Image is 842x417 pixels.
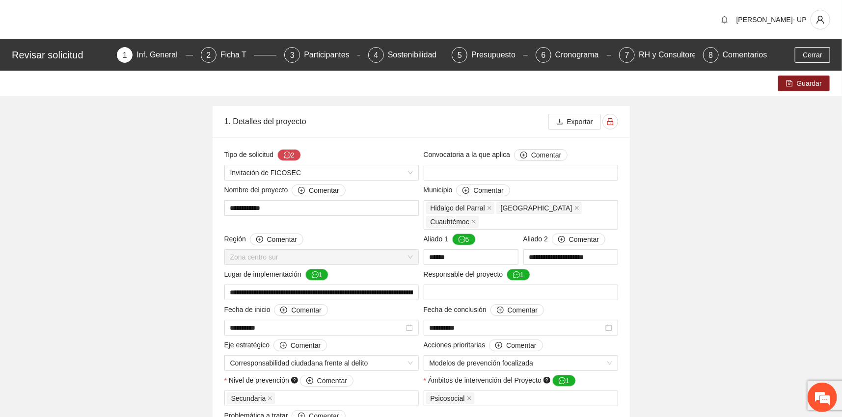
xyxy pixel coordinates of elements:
span: Municipio [424,184,510,196]
span: [GEOGRAPHIC_DATA] [501,203,572,213]
span: 8 [708,51,713,59]
div: 1. Detalles del proyecto [224,107,548,135]
div: 8Comentarios [703,47,767,63]
span: plus-circle [306,377,313,385]
span: plus-circle [298,187,305,195]
span: Nombre del proyecto [224,184,346,196]
button: Municipio [456,184,510,196]
span: plus-circle [495,342,502,350]
button: Cerrar [795,47,830,63]
span: Comentar [508,305,538,315]
button: downloadExportar [548,114,601,130]
span: close [268,396,272,401]
span: Modelos de prevención focalizada [430,356,612,370]
span: Invitación de FICOSEC [230,165,413,180]
div: Presupuesto [471,47,523,63]
span: message [459,236,465,244]
div: 1Inf. General [117,47,193,63]
span: Ámbitos de intervención del Proyecto [428,375,576,387]
span: plus-circle [558,236,565,244]
span: plus-circle [520,152,527,159]
button: lock [602,114,618,130]
span: Región [224,234,304,245]
button: Fecha de conclusión [490,304,544,316]
button: bell [717,12,733,27]
span: Comentar [291,340,321,351]
span: 2 [206,51,211,59]
button: Aliado 1 [452,234,476,245]
span: Comentar [569,234,599,245]
div: 5Presupuesto [452,47,528,63]
span: Eje estratégico [224,339,327,351]
button: Lugar de implementación [305,269,329,281]
span: Acciones prioritarias [424,339,543,351]
span: 7 [625,51,629,59]
span: lock [603,118,618,126]
button: Ámbitos de intervención del Proyecto question-circle [552,375,576,387]
textarea: Escriba su mensaje y pulse “Intro” [5,268,187,302]
span: Convocatoria a la que aplica [424,149,568,161]
button: Región [250,234,303,245]
span: plus-circle [497,307,504,314]
span: bell [717,16,732,24]
button: Nivel de prevención question-circle [300,375,353,387]
span: Corresponsabilidad ciudadana frente al delito [230,356,413,370]
button: Eje estratégico [273,339,327,351]
button: Nombre del proyecto [292,184,345,196]
div: Cronograma [555,47,607,63]
span: Comentar [309,185,339,196]
span: Guardar [797,78,822,89]
div: RH y Consultores [639,47,708,63]
button: Convocatoria a la que aplica [514,149,568,161]
span: Cuauhtémoc [431,216,469,227]
span: close [487,206,492,210]
div: Comentarios [723,47,767,63]
div: 4Sostenibilidad [368,47,444,63]
span: Fecha de conclusión [424,304,544,316]
span: [PERSON_NAME]- UP [736,16,807,24]
div: 6Cronograma [536,47,612,63]
button: user [811,10,830,29]
button: saveGuardar [778,76,830,91]
div: Ficha T [220,47,254,63]
span: 3 [290,51,295,59]
span: message [559,377,566,385]
span: Cerrar [803,50,822,60]
span: Fecha de inicio [224,304,328,316]
span: message [312,271,319,279]
span: Comentar [506,340,536,351]
span: Comentar [317,375,347,386]
span: Lugar de implementación [224,269,329,281]
span: Estamos en línea. [57,131,136,230]
span: Cuauhtémoc [426,216,479,228]
span: Psicosocial [431,393,465,404]
span: 5 [458,51,462,59]
span: 4 [374,51,378,59]
span: Comentar [291,305,321,315]
span: close [467,396,472,401]
span: plus-circle [256,236,263,244]
span: Responsable del proyecto [424,269,530,281]
span: Aliado 2 [523,234,606,245]
span: Hidalgo del Parral [426,202,494,214]
span: Exportar [567,116,593,127]
span: plus-circle [462,187,469,195]
span: user [811,15,830,24]
span: message [284,152,291,159]
button: Aliado 2 [552,234,605,245]
span: Secundaria [227,392,275,404]
button: Tipo de solicitud [277,149,301,161]
span: plus-circle [280,307,287,314]
span: Aliado 1 [424,234,476,245]
span: 6 [541,51,545,59]
button: Acciones prioritarias [489,339,543,351]
span: Nivel de prevención [229,375,353,387]
button: Responsable del proyecto [507,269,530,281]
span: message [513,271,520,279]
span: Secundaria [231,393,266,404]
span: Chihuahua [496,202,582,214]
div: 3Participantes [284,47,360,63]
span: Comentar [473,185,503,196]
span: Zona centro sur [230,250,413,264]
span: question-circle [291,377,298,384]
